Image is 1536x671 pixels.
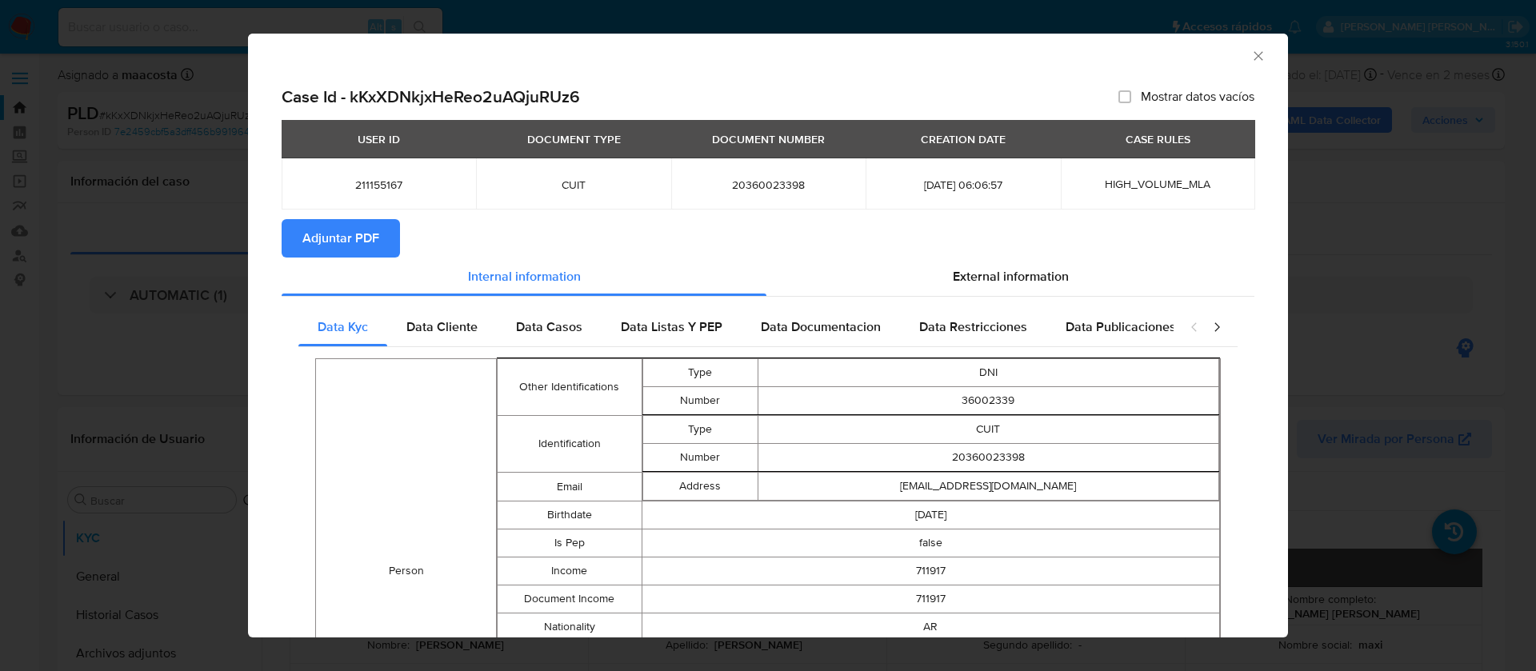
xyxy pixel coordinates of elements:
button: Adjuntar PDF [282,219,400,258]
td: Other Identifications [498,358,642,415]
td: Identification [498,415,642,472]
input: Mostrar datos vacíos [1118,90,1131,103]
span: Data Listas Y PEP [621,318,722,336]
div: Detailed info [282,258,1254,296]
td: Number [642,443,758,471]
td: false [642,529,1219,557]
div: CREATION DATE [911,126,1015,153]
div: DOCUMENT NUMBER [702,126,834,153]
td: Income [498,557,642,585]
span: Data Publicaciones [1066,318,1176,336]
td: CUIT [758,415,1218,443]
td: Birthdate [498,501,642,529]
td: Type [642,358,758,386]
td: DNI [758,358,1218,386]
td: Document Income [498,585,642,613]
td: Type [642,415,758,443]
span: Data Cliente [406,318,478,336]
td: AR [642,613,1219,641]
div: USER ID [348,126,410,153]
span: Mostrar datos vacíos [1141,89,1254,105]
span: 20360023398 [690,178,846,192]
div: closure-recommendation-modal [248,34,1288,637]
span: Data Documentacion [761,318,881,336]
td: Email [498,472,642,501]
td: 711917 [642,585,1219,613]
td: 36002339 [758,386,1218,414]
span: Data Restricciones [919,318,1027,336]
span: [DATE] 06:06:57 [885,178,1041,192]
span: Adjuntar PDF [302,221,379,256]
span: 211155167 [301,178,457,192]
td: Address [642,472,758,500]
span: External information [953,267,1069,286]
span: Data Kyc [318,318,368,336]
td: [DATE] [642,501,1219,529]
td: 711917 [642,557,1219,585]
span: HIGH_VOLUME_MLA [1105,176,1210,192]
button: Cerrar ventana [1250,48,1265,62]
td: 20360023398 [758,443,1218,471]
span: Internal information [468,267,581,286]
div: CASE RULES [1116,126,1200,153]
div: Detailed internal info [298,308,1174,346]
div: DOCUMENT TYPE [518,126,630,153]
span: CUIT [495,178,651,192]
td: Nationality [498,613,642,641]
td: [EMAIL_ADDRESS][DOMAIN_NAME] [758,472,1218,500]
span: Data Casos [516,318,582,336]
td: Is Pep [498,529,642,557]
h2: Case Id - kKxXDNkjxHeReo2uAQjuRUz6 [282,86,580,107]
td: Number [642,386,758,414]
